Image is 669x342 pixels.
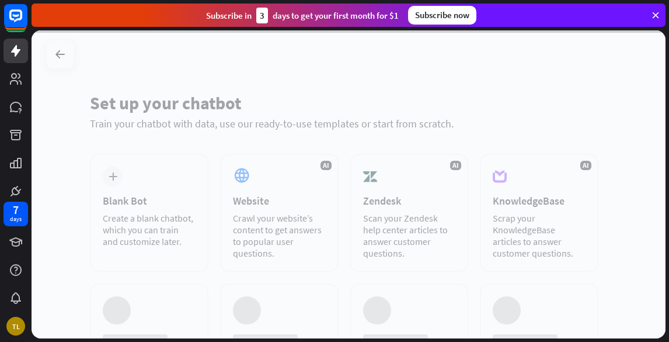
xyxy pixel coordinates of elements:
div: 7 [13,205,19,215]
div: Subscribe in days to get your first month for $1 [206,8,399,23]
div: 3 [256,8,268,23]
a: 7 days [4,202,28,226]
div: TL [6,317,25,336]
div: days [10,215,22,223]
div: Subscribe now [408,6,476,25]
